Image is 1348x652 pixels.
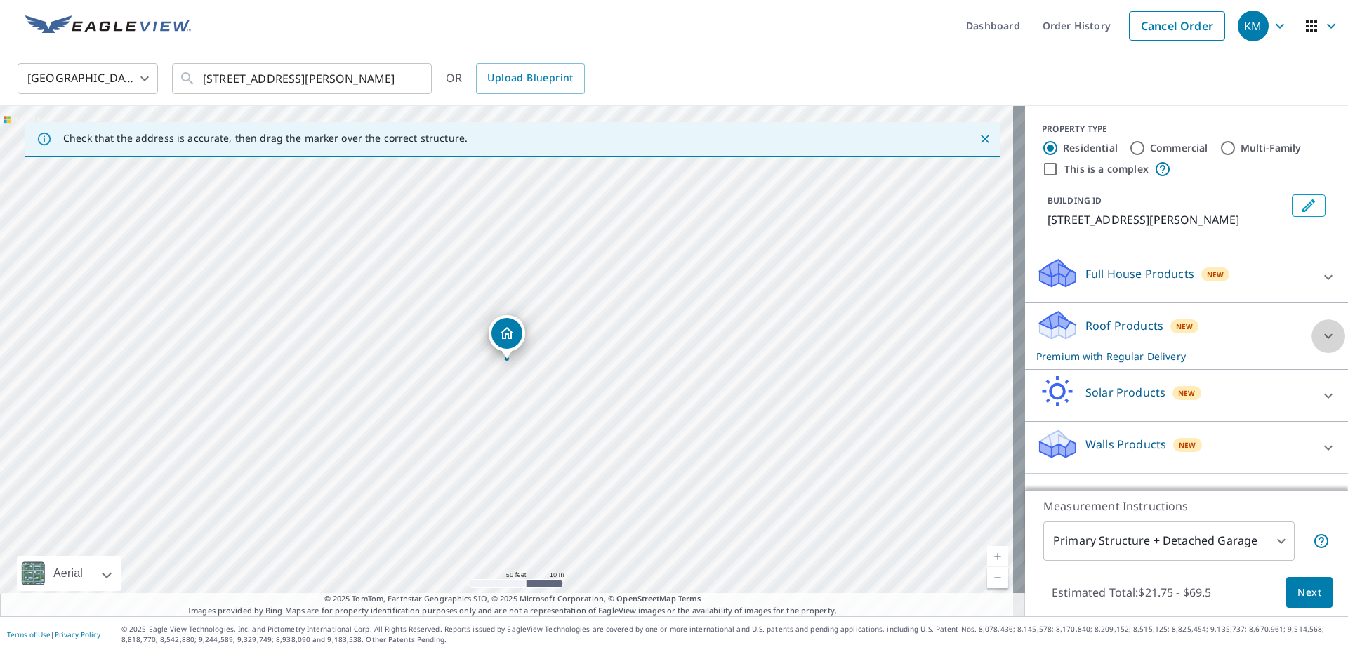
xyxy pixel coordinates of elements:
span: Your report will include the primary structure and a detached garage if one exists. [1313,533,1330,550]
div: Dropped pin, building 1, Residential property, 1240D CASSILS PLACE E BROOKS AB T0J2A0 [489,315,525,359]
p: | [7,630,100,639]
p: Full House Products [1085,265,1194,282]
div: [GEOGRAPHIC_DATA] [18,59,158,98]
div: Roof ProductsNewPremium with Regular Delivery [1036,309,1337,364]
span: Next [1297,584,1321,601]
a: Current Level 19, Zoom In [987,546,1008,567]
button: Next [1286,577,1333,608]
p: Premium with Regular Delivery [1036,349,1311,364]
p: BUILDING ID [1048,194,1102,206]
img: EV Logo [25,15,191,36]
div: Walls ProductsNew [1036,427,1337,467]
p: Estimated Total: $21.75 - $69.5 [1040,577,1223,608]
span: New [1207,269,1224,280]
input: Search by address or latitude-longitude [203,59,403,98]
div: Solar ProductsNew [1036,375,1337,415]
button: Edit building 1 [1292,194,1326,217]
div: Aerial [17,556,121,591]
p: Roof Products [1085,317,1163,334]
a: OpenStreetMap [616,593,675,604]
a: Current Level 19, Zoom Out [987,567,1008,588]
a: Privacy Policy [55,630,100,639]
button: Close [976,130,994,148]
div: Aerial [49,556,87,591]
div: KM [1238,11,1269,41]
a: Terms [678,593,701,604]
label: Multi-Family [1241,141,1302,155]
p: Walls Products [1085,436,1166,453]
p: © 2025 Eagle View Technologies, Inc. and Pictometry International Corp. All Rights Reserved. Repo... [121,624,1341,645]
label: Residential [1063,141,1118,155]
span: New [1176,321,1194,332]
div: Primary Structure + Detached Garage [1043,521,1295,561]
label: Commercial [1150,141,1208,155]
a: Terms of Use [7,630,51,639]
p: [STREET_ADDRESS][PERSON_NAME] [1048,211,1286,228]
div: Full House ProductsNew [1036,257,1337,297]
a: Upload Blueprint [476,63,584,94]
p: Measurement Instructions [1043,498,1330,514]
p: Solar Products [1085,384,1165,401]
span: Upload Blueprint [487,69,573,87]
label: This is a complex [1064,162,1149,176]
p: Check that the address is accurate, then drag the marker over the correct structure. [63,132,468,145]
div: OR [446,63,585,94]
span: © 2025 TomTom, Earthstar Geographics SIO, © 2025 Microsoft Corporation, © [324,593,701,605]
span: New [1179,439,1196,451]
span: New [1178,387,1196,399]
a: Cancel Order [1129,11,1225,41]
div: PROPERTY TYPE [1042,123,1331,135]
